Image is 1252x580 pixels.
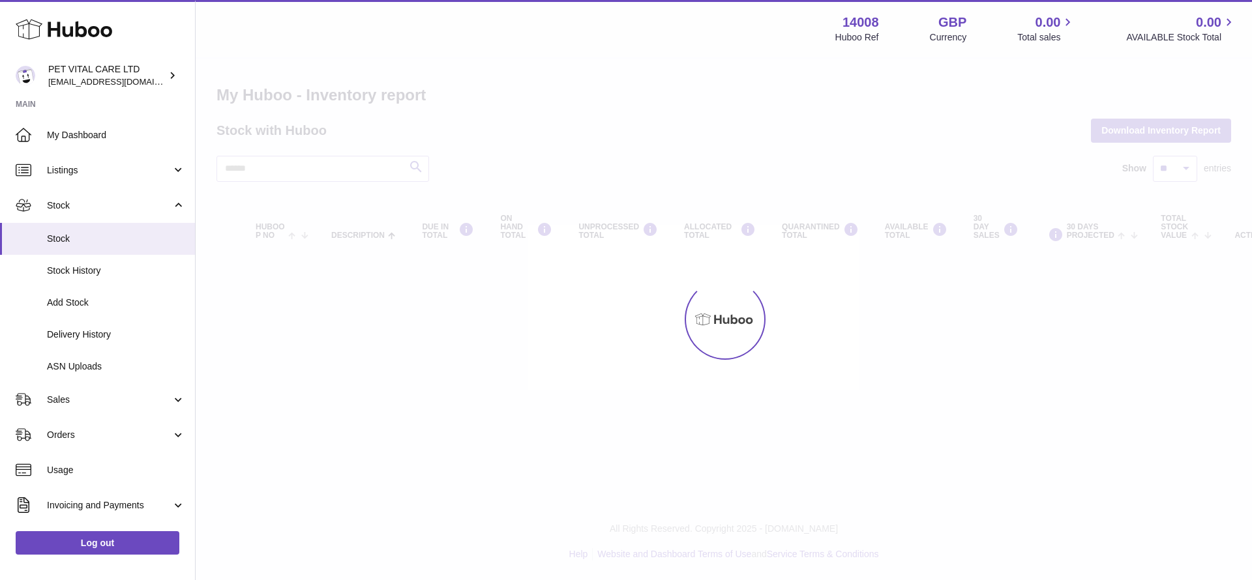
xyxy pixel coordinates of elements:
div: PET VITAL CARE LTD [48,63,166,88]
span: 0.00 [1196,14,1221,31]
span: Total sales [1017,31,1075,44]
a: 0.00 Total sales [1017,14,1075,44]
span: Invoicing and Payments [47,499,171,512]
span: Delivery History [47,328,185,341]
a: Log out [16,531,179,555]
a: 0.00 AVAILABLE Stock Total [1126,14,1236,44]
span: [EMAIL_ADDRESS][DOMAIN_NAME] [48,76,192,87]
span: Stock History [47,265,185,277]
span: Sales [47,394,171,406]
div: Currency [930,31,967,44]
span: Usage [47,464,185,476]
span: 0.00 [1036,14,1061,31]
span: Stock [47,233,185,245]
img: petvitalcare@gmail.com [16,66,35,85]
span: My Dashboard [47,129,185,141]
span: Listings [47,164,171,177]
span: Add Stock [47,297,185,309]
strong: 14008 [842,14,879,31]
span: AVAILABLE Stock Total [1126,31,1236,44]
span: Stock [47,199,171,212]
strong: GBP [938,14,966,31]
span: ASN Uploads [47,360,185,373]
span: Orders [47,429,171,441]
div: Huboo Ref [835,31,879,44]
